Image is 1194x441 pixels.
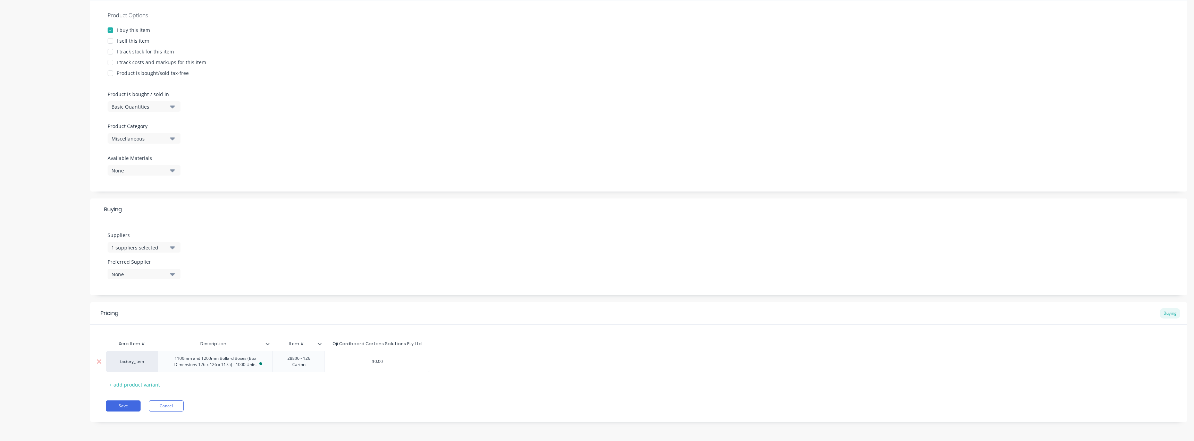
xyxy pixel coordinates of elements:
[111,167,167,174] div: None
[117,69,189,77] div: Product is bought/sold tax-free
[108,122,177,130] label: Product Category
[1160,308,1180,319] div: Buying
[108,242,180,253] button: 1 suppliers selected
[117,59,206,66] div: I track costs and markups for this item
[117,48,174,55] div: I track stock for this item
[111,135,167,142] div: Miscellaneous
[325,353,430,370] div: $0.00
[117,37,149,44] div: I sell this item
[111,271,167,278] div: None
[106,337,158,351] div: Xero Item #
[101,309,118,317] div: Pricing
[149,400,184,412] button: Cancel
[113,358,151,365] div: factory_item
[108,269,180,279] button: None
[158,337,272,351] div: Description
[108,154,180,162] label: Available Materials
[108,101,180,112] button: Basic Quantities
[108,258,180,265] label: Preferred Supplier
[272,337,325,351] div: Item #
[333,341,422,347] div: Oji Cardboard Cartons Solutions Pty Ltd
[111,244,167,251] div: 1 suppliers selected
[108,133,180,144] button: Miscellaneous
[108,231,180,239] label: Suppliers
[90,198,1187,221] div: Buying
[106,379,163,390] div: + add product variant
[276,354,322,369] div: 28806 - 126 Carton
[111,103,167,110] div: Basic Quantities
[108,91,177,98] label: Product is bought / sold in
[158,335,268,353] div: Description
[108,11,1170,19] div: Product Options
[117,26,150,34] div: I buy this item
[106,400,141,412] button: Save
[108,165,180,176] button: None
[272,335,320,353] div: Item #
[106,351,430,372] div: factory_itemTo enrich screen reader interactions, please activate Accessibility in Grammarly exte...
[161,354,270,369] div: To enrich screen reader interactions, please activate Accessibility in Grammarly extension settings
